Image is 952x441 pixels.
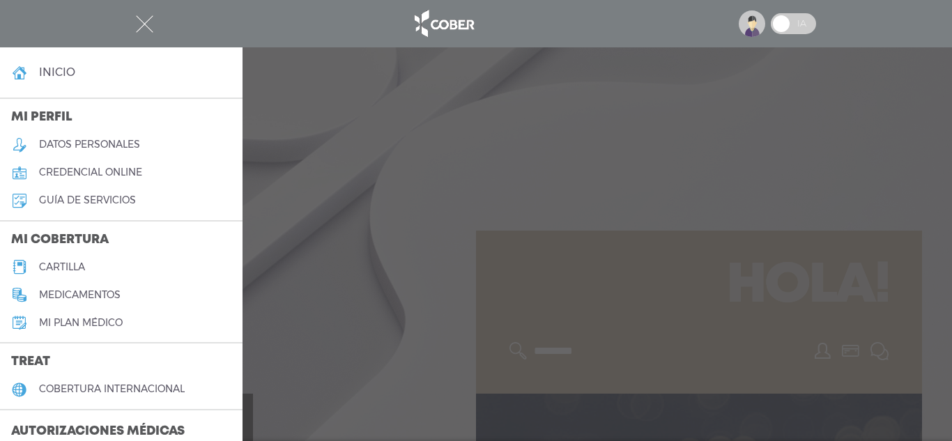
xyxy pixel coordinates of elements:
[739,10,765,37] img: profile-placeholder.svg
[39,261,85,273] h5: cartilla
[39,317,123,329] h5: Mi plan médico
[407,7,480,40] img: logo_cober_home-white.png
[39,194,136,206] h5: guía de servicios
[136,15,153,33] img: Cober_menu-close-white.svg
[39,289,121,301] h5: medicamentos
[39,65,75,79] h4: inicio
[39,167,142,178] h5: credencial online
[39,383,185,395] h5: cobertura internacional
[39,139,140,150] h5: datos personales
